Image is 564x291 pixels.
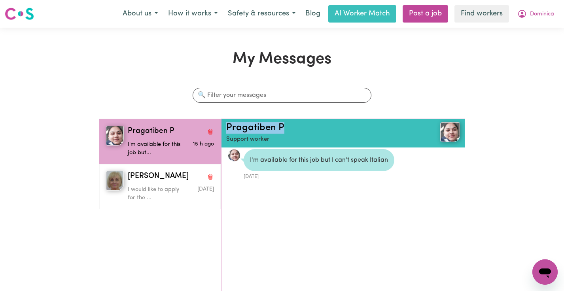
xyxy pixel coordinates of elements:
button: Delete conversation [207,126,214,136]
button: About us [117,6,163,22]
div: [DATE] [244,171,394,180]
p: I'm available for this job but... [128,140,185,157]
button: Safety & resources [223,6,301,22]
iframe: Button to launch messaging window [532,259,558,285]
h1: My Messages [99,50,466,69]
img: View Pragatiben P's profile [440,122,460,142]
p: I would like to apply for the ... [128,185,185,202]
button: Pragatiben PPragatiben PDelete conversationI'm available for this job but...Message sent on Augus... [99,119,221,164]
a: Find workers [454,5,509,23]
span: Dominica [530,10,554,19]
button: Delete conversation [207,171,214,181]
button: My Account [512,6,559,22]
div: I'm available for this job but I can't speak Italian [244,149,394,171]
button: Angela T[PERSON_NAME]Delete conversationI would like to apply for the ...Message sent on July 2, ... [99,164,221,209]
span: [PERSON_NAME] [128,171,189,182]
a: AI Worker Match [328,5,396,23]
a: View Pragatiben P's profile [228,149,240,162]
button: How it works [163,6,223,22]
a: Blog [301,5,325,23]
input: 🔍 Filter your messages [193,88,371,103]
img: Careseekers logo [5,7,34,21]
span: Pragatiben P [128,126,174,137]
img: Angela T [106,171,124,191]
a: Careseekers logo [5,5,34,23]
span: Message sent on July 2, 2025 [197,187,214,192]
span: Message sent on August 1, 2025 [193,142,214,147]
a: Pragatiben P [421,122,460,142]
a: Post a job [403,5,448,23]
p: Support worker [226,135,421,144]
img: Pragatiben P [106,126,124,145]
a: Pragatiben P [226,123,284,132]
img: 9D3DCB30334EE37159943D547B369B99_avatar_blob [228,149,240,162]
